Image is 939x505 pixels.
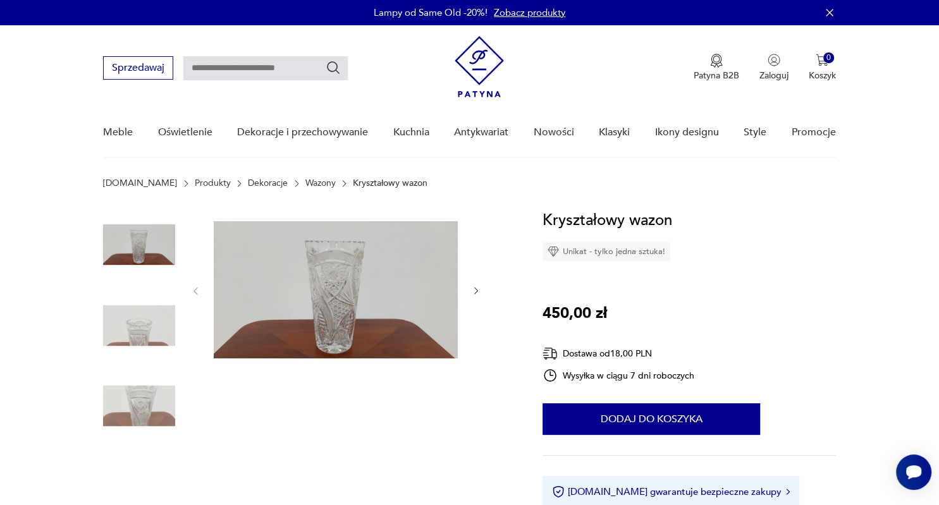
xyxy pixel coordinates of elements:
img: Ikona diamentu [548,246,559,257]
p: Lampy od Same Old -20%! [374,6,488,19]
p: Koszyk [809,70,836,82]
img: Zdjęcie produktu Kryształowy wazon [103,289,175,362]
img: Zdjęcie produktu Kryształowy wazon [103,370,175,442]
a: Promocje [792,108,836,157]
a: Ikona medaluPatyna B2B [694,54,739,82]
a: Oświetlenie [158,108,212,157]
button: [DOMAIN_NAME] gwarantuje bezpieczne zakupy [552,485,789,498]
img: Ikona dostawy [543,346,558,362]
iframe: Smartsupp widget button [896,454,931,490]
p: 450,00 zł [543,301,607,326]
a: Style [744,108,766,157]
img: Zdjęcie produktu Kryształowy wazon [103,209,175,281]
button: Dodaj do koszyka [543,403,760,435]
img: Ikona koszyka [816,54,828,66]
a: Dekoracje i przechowywanie [237,108,368,157]
a: [DOMAIN_NAME] [103,178,177,188]
a: Sprzedawaj [103,64,173,73]
a: Kuchnia [393,108,429,157]
a: Nowości [534,108,574,157]
h1: Kryształowy wazon [543,209,672,233]
img: Ikonka użytkownika [768,54,780,66]
img: Ikona certyfikatu [552,485,565,498]
div: Unikat - tylko jedna sztuka! [543,242,670,261]
a: Wazony [305,178,336,188]
img: Zdjęcie produktu Kryształowy wazon [214,209,458,371]
a: Klasyki [599,108,630,157]
button: Sprzedawaj [103,56,173,80]
a: Ikony designu [655,108,719,157]
button: Patyna B2B [694,54,739,82]
a: Produkty [195,178,231,188]
button: 0Koszyk [809,54,836,82]
a: Dekoracje [248,178,288,188]
a: Zobacz produkty [494,6,565,19]
a: Meble [103,108,133,157]
button: Zaloguj [759,54,789,82]
img: Ikona medalu [710,54,723,68]
div: Wysyłka w ciągu 7 dni roboczych [543,368,694,383]
button: Szukaj [326,60,341,75]
p: Kryształowy wazon [353,178,427,188]
p: Patyna B2B [694,70,739,82]
img: Ikona strzałki w prawo [786,489,790,495]
img: Patyna - sklep z meblami i dekoracjami vintage [455,36,504,97]
div: 0 [823,52,834,63]
div: Dostawa od 18,00 PLN [543,346,694,362]
a: Antykwariat [454,108,508,157]
p: Zaloguj [759,70,789,82]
